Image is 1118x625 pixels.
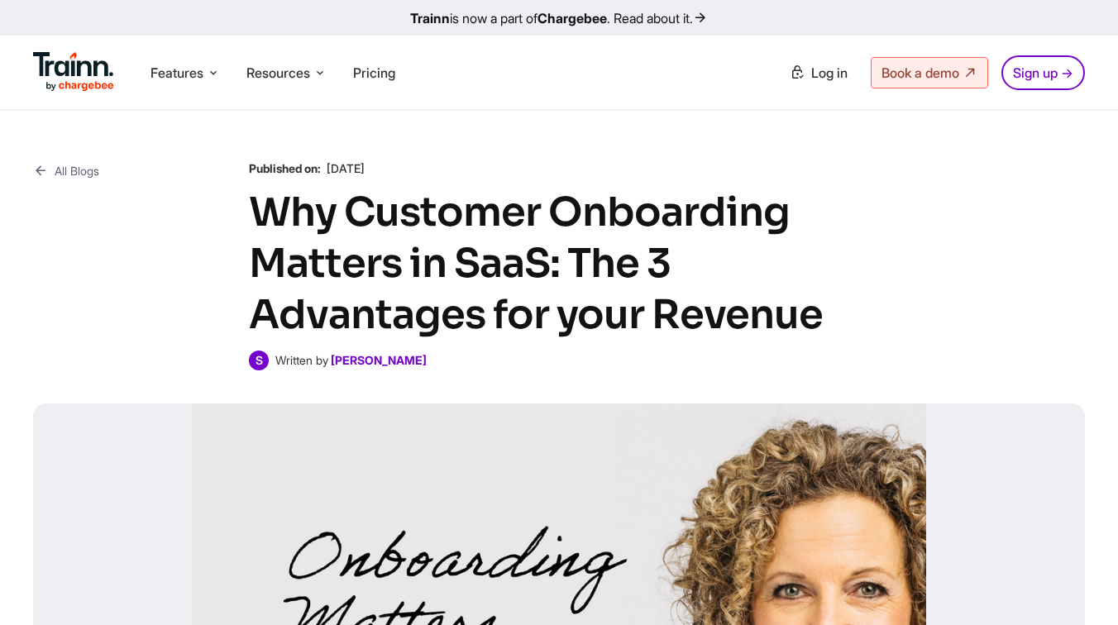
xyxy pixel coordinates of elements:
span: Written by [275,353,328,367]
span: Book a demo [881,64,959,81]
b: Chargebee [537,10,607,26]
span: Log in [811,64,848,81]
span: S [249,351,269,370]
a: [PERSON_NAME] [331,353,427,367]
b: Published on: [249,161,321,175]
h1: Why Customer Onboarding Matters in SaaS: The 3 Advantages for your Revenue [249,187,869,341]
span: Features [150,64,203,82]
span: [DATE] [327,161,365,175]
a: All Blogs [33,160,99,181]
img: Trainn Logo [33,52,114,92]
span: Resources [246,64,310,82]
a: Pricing [353,64,395,81]
a: Log in [780,58,858,88]
a: Book a demo [871,57,988,88]
a: Sign up → [1001,55,1085,90]
b: Trainn [410,10,450,26]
